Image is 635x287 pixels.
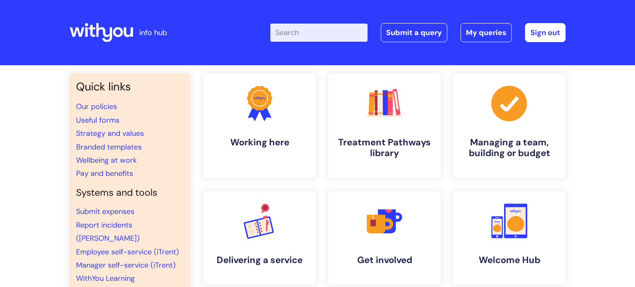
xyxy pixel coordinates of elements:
a: Report incidents ([PERSON_NAME]) [76,220,140,243]
a: Strategy and values [76,128,144,138]
input: Search [270,24,368,42]
h4: Systems and tools [76,187,184,199]
p: info hub [139,26,167,39]
a: Useful forms [76,115,119,125]
a: Sign out [525,23,566,42]
a: Treatment Pathways library [328,74,441,178]
a: Pay and benefits [76,168,133,178]
a: Managing a team, building or budget [453,74,566,178]
a: My queries [461,23,512,42]
a: Working here [203,74,316,178]
h4: Treatment Pathways library [335,137,434,159]
div: | - [270,23,566,42]
a: Submit a query [381,23,447,42]
h4: Working here [210,137,309,148]
a: Submit expenses [76,206,134,216]
a: Wellbeing at work [76,155,137,165]
a: Manager self-service (iTrent) [76,260,176,270]
h4: Welcome Hub [460,255,559,266]
a: Branded templates [76,142,142,152]
a: WithYou Learning [76,273,135,283]
a: Delivering a service [203,191,316,285]
a: Our policies [76,102,117,111]
h3: Quick links [76,80,184,93]
a: Get involved [328,191,441,285]
a: Employee self-service (iTrent) [76,247,179,257]
h4: Managing a team, building or budget [460,137,559,159]
a: Welcome Hub [453,191,566,285]
h4: Delivering a service [210,255,309,266]
h4: Get involved [335,255,434,266]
